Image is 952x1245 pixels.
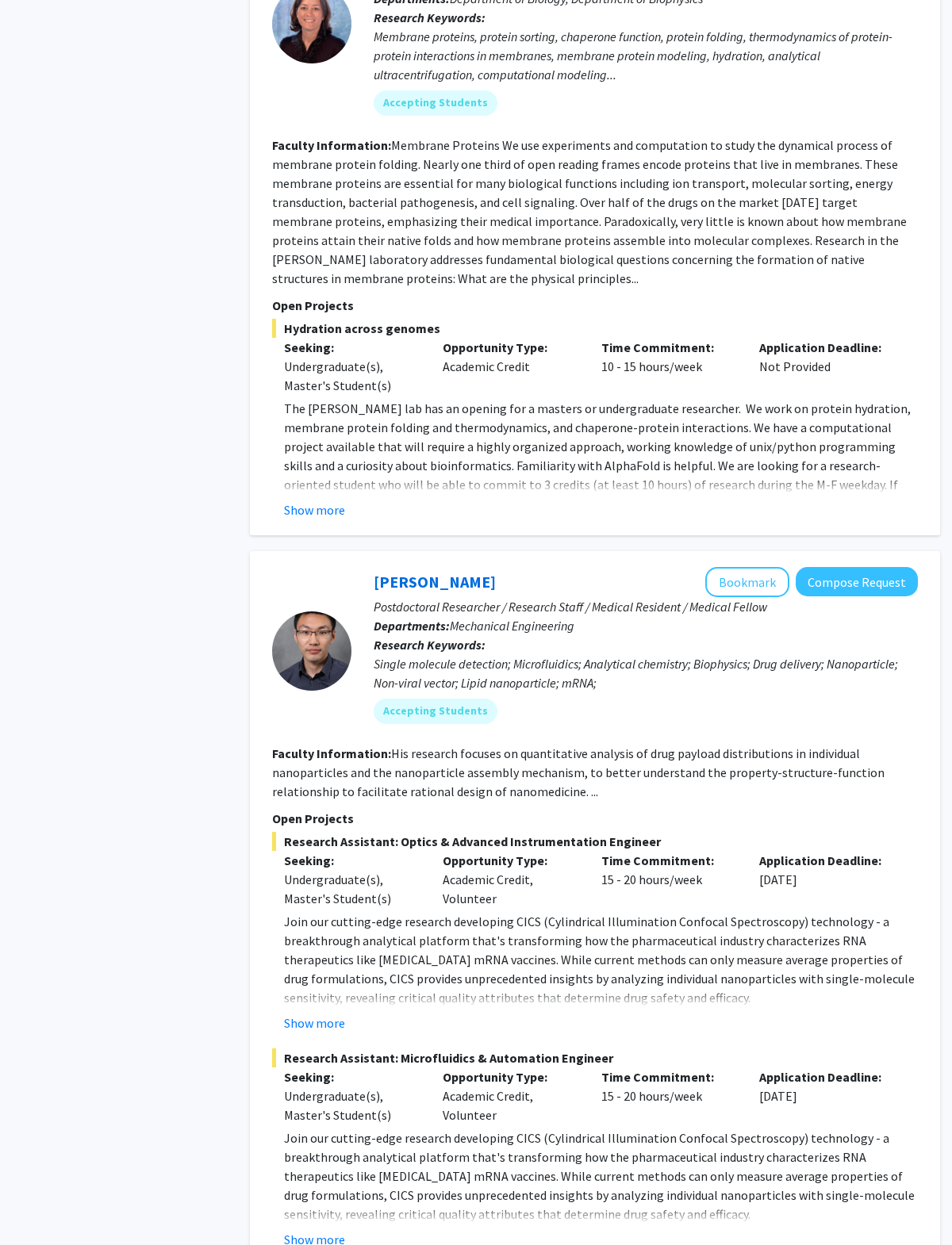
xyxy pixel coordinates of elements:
[284,851,419,870] p: Seeking:
[374,618,450,634] b: Departments:
[759,1067,894,1086] p: Application Deadline:
[601,338,736,357] p: Time Commitment:
[374,597,918,616] p: Postdoctoral Researcher / Research Staff / Medical Resident / Medical Fellow
[747,338,906,395] div: Not Provided
[589,1067,748,1124] div: 15 - 20 hours/week
[431,338,589,395] div: Academic Credit
[272,137,391,153] b: Faculty Information:
[284,357,419,395] div: Undergraduate(s), Master's Student(s)
[431,851,589,908] div: Academic Credit, Volunteer
[272,832,918,851] span: Research Assistant: Optics & Advanced Instrumentation Engineer
[374,654,918,692] div: Single molecule detection; Microfluidics; Analytical chemistry; Biophysics; Drug delivery; Nanopa...
[374,90,497,116] mat-chip: Accepting Students
[589,338,748,395] div: 10 - 15 hours/week
[705,567,789,597] button: Add Sixuan Li to Bookmarks
[272,745,391,761] b: Faculty Information:
[589,851,748,908] div: 15 - 20 hours/week
[272,137,907,286] fg-read-more: Membrane Proteins We use experiments and computation to study the dynamical process of membrane p...
[284,870,419,908] div: Undergraduate(s), Master's Student(s)
[759,338,894,357] p: Application Deadline:
[443,851,578,870] p: Opportunity Type:
[284,338,419,357] p: Seeking:
[12,1174,67,1233] iframe: Chat
[601,1067,736,1086] p: Time Commitment:
[431,1067,589,1124] div: Academic Credit, Volunteer
[272,319,918,338] span: Hydration across genomes
[796,567,918,596] button: Compose Request to Sixuan Li
[284,1067,419,1086] p: Seeking:
[284,1013,345,1032] button: Show more
[374,637,486,653] b: Research Keywords:
[272,296,918,315] p: Open Projects
[374,572,496,592] a: [PERSON_NAME]
[747,1067,906,1124] div: [DATE]
[272,1048,918,1067] span: Research Assistant: Microfluidics & Automation Engineer
[450,618,574,634] span: Mechanical Engineering
[284,1086,419,1124] div: Undergraduate(s), Master's Student(s)
[374,699,497,724] mat-chip: Accepting Students
[747,851,906,908] div: [DATE]
[272,809,918,828] p: Open Projects
[284,399,918,551] p: The [PERSON_NAME] lab has an opening for a masters or undergraduate researcher. We work on protei...
[443,1067,578,1086] p: Opportunity Type:
[374,10,486,25] b: Research Keywords:
[601,851,736,870] p: Time Commitment:
[272,745,885,799] fg-read-more: His research focuses on quantitative analysis of drug payload distributions in individual nanopar...
[443,338,578,357] p: Opportunity Type:
[374,27,918,84] div: Membrane proteins, protein sorting, chaperone function, protein folding, thermodynamics of protei...
[284,912,918,1007] p: Join our cutting-edge research developing CICS (Cylindrical Illumination Confocal Spectroscopy) t...
[284,1128,918,1224] p: Join our cutting-edge research developing CICS (Cylindrical Illumination Confocal Spectroscopy) t...
[284,500,345,519] button: Show more
[759,851,894,870] p: Application Deadline:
